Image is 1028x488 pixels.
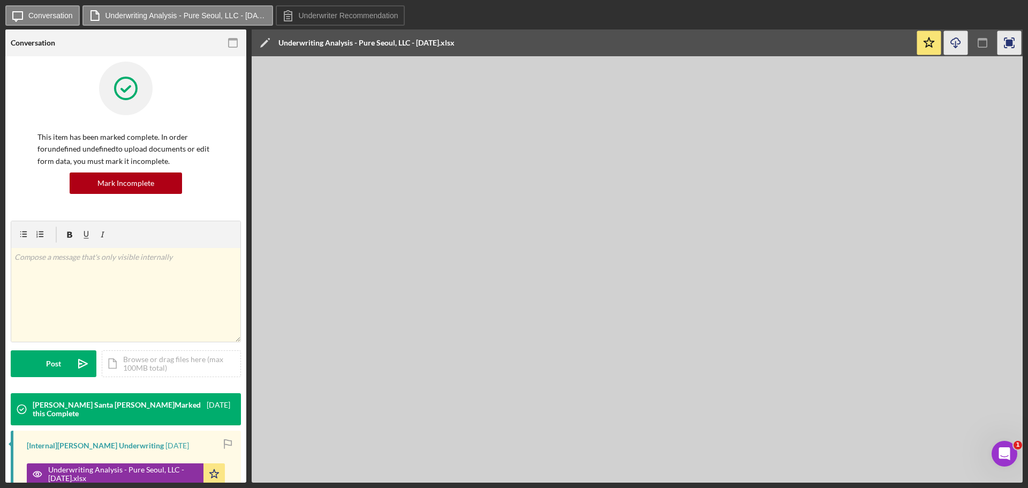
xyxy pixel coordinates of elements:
[5,5,80,26] button: Conversation
[165,441,189,450] time: 2025-07-21 17:55
[252,56,1023,483] iframe: Document Preview
[276,5,405,26] button: Underwriter Recommendation
[46,350,61,377] div: Post
[97,172,154,194] div: Mark Incomplete
[1014,441,1022,449] span: 1
[70,172,182,194] button: Mark Incomplete
[299,11,398,20] label: Underwriter Recommendation
[11,39,55,47] div: Conversation
[28,11,73,20] label: Conversation
[11,350,96,377] button: Post
[992,441,1017,467] iframe: Intercom live chat
[27,463,225,485] button: Underwriting Analysis - Pure Seoul, LLC - [DATE].xlsx
[105,11,266,20] label: Underwriting Analysis - Pure Seoul, LLC - [DATE].xlsx
[82,5,273,26] button: Underwriting Analysis - Pure Seoul, LLC - [DATE].xlsx
[278,39,455,47] div: Underwriting Analysis - Pure Seoul, LLC - [DATE].xlsx
[33,401,205,418] div: [PERSON_NAME] Santa [PERSON_NAME] Marked this Complete
[27,441,164,450] div: [Internal] [PERSON_NAME] Underwriting
[207,401,230,418] time: 2025-08-06 18:56
[48,466,198,483] div: Underwriting Analysis - Pure Seoul, LLC - [DATE].xlsx
[37,131,214,167] p: This item has been marked complete. In order for undefined undefined to upload documents or edit ...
